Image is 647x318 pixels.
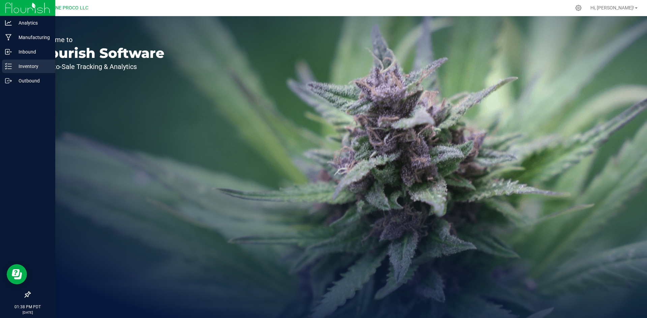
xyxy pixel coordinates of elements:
span: DUNE PROCO LLC [49,5,88,11]
p: [DATE] [3,310,52,315]
p: Outbound [12,77,52,85]
inline-svg: Analytics [5,20,12,26]
span: Hi, [PERSON_NAME]! [590,5,634,10]
inline-svg: Manufacturing [5,34,12,41]
p: Flourish Software [36,46,164,60]
inline-svg: Inventory [5,63,12,70]
iframe: Resource center [7,264,27,284]
p: 01:38 PM PDT [3,304,52,310]
p: Manufacturing [12,33,52,41]
p: Seed-to-Sale Tracking & Analytics [36,63,164,70]
div: Manage settings [574,5,583,11]
p: Analytics [12,19,52,27]
p: Welcome to [36,36,164,43]
p: Inventory [12,62,52,70]
inline-svg: Outbound [5,77,12,84]
inline-svg: Inbound [5,48,12,55]
p: Inbound [12,48,52,56]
